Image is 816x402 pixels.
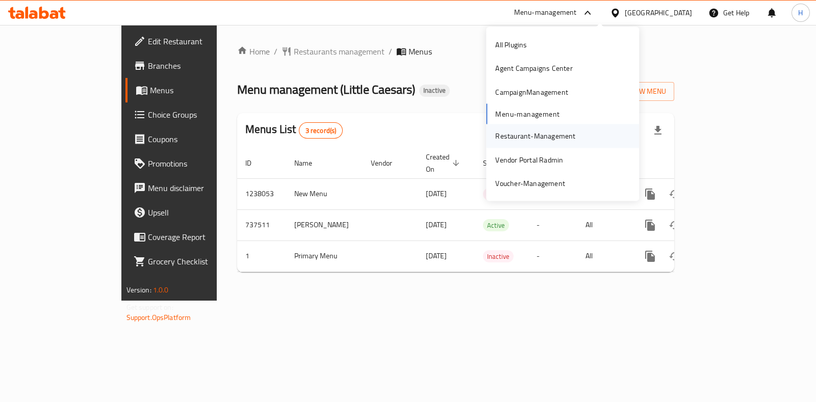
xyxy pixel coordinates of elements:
button: Change Status [662,182,687,206]
span: Inactive [419,86,450,95]
span: Restaurants management [294,45,385,58]
a: Menus [125,78,258,102]
span: Name [294,157,325,169]
div: All Plugins [495,39,527,50]
td: 737511 [237,209,286,240]
span: Version: [126,283,151,297]
span: Vendor [371,157,405,169]
span: Menu disclaimer [148,182,249,194]
div: Vendor Portal Radmin [495,154,563,165]
span: [DATE] [426,187,447,200]
td: All [577,240,630,272]
h2: Menus List [245,122,343,139]
a: Edit Restaurant [125,29,258,53]
div: Agent Campaigns Center [495,63,572,74]
a: Restaurants management [282,45,385,58]
span: Get support on: [126,301,173,314]
span: Status [483,157,516,169]
div: [GEOGRAPHIC_DATA] [625,7,692,18]
div: Active [483,219,509,231]
div: CampaignManagement [495,86,568,97]
span: Coupons [148,133,249,145]
div: Total records count [299,122,343,139]
span: Edit Restaurant [148,35,249,47]
div: Inactive [419,85,450,97]
li: / [274,45,277,58]
a: Menu disclaimer [125,176,258,200]
a: Promotions [125,151,258,176]
span: Coverage Report [148,231,249,243]
button: Change Status [662,213,687,237]
span: Created On [426,151,463,175]
td: 1 [237,240,286,272]
span: Inactive [483,189,514,200]
div: Menu-management [514,7,577,19]
td: All [577,209,630,240]
td: New Menu [286,178,363,209]
a: Branches [125,53,258,78]
a: Coverage Report [125,225,258,249]
span: Menus [150,84,249,96]
a: Support.OpsPlatform [126,311,191,324]
div: Restaurant-Management [495,130,575,142]
button: more [638,182,662,206]
span: Inactive [483,251,514,262]
td: - [528,240,577,272]
li: / [389,45,392,58]
span: Upsell [148,206,249,219]
span: ID [245,157,265,169]
span: [DATE] [426,249,447,262]
div: Voucher-Management [495,178,565,189]
td: [PERSON_NAME] [286,209,363,240]
button: Change Status [662,244,687,269]
a: Coupons [125,127,258,151]
button: more [638,213,662,237]
div: Export file [646,118,670,143]
span: Menus [409,45,432,58]
span: Menu management ( Little Caesars ) [237,78,415,101]
table: enhanced table [237,148,744,272]
span: 1.0.0 [153,283,169,297]
a: Upsell [125,200,258,225]
span: Branches [148,60,249,72]
div: Inactive [483,250,514,262]
span: H [798,7,803,18]
span: Grocery Checklist [148,255,249,267]
td: Primary Menu [286,240,363,272]
span: Promotions [148,157,249,170]
td: - [528,209,577,240]
span: Active [483,220,509,231]
span: Choice Groups [148,109,249,121]
span: 3 record(s) [299,126,343,136]
a: Choice Groups [125,102,258,127]
td: 1238053 [237,178,286,209]
div: Inactive [483,188,514,200]
nav: breadcrumb [237,45,674,58]
button: more [638,244,662,269]
span: [DATE] [426,218,447,231]
a: Grocery Checklist [125,249,258,274]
